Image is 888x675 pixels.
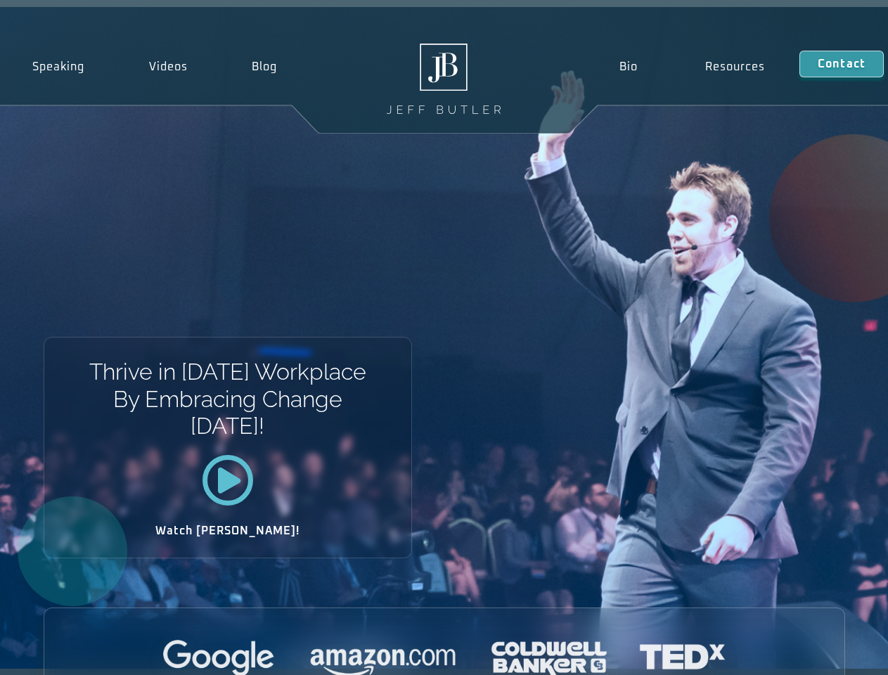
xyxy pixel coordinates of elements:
[219,51,309,83] a: Blog
[88,359,367,439] h1: Thrive in [DATE] Workplace By Embracing Change [DATE]!
[585,51,671,83] a: Bio
[818,58,866,70] span: Contact
[585,51,799,83] nav: Menu
[94,525,362,536] h2: Watch [PERSON_NAME]!
[117,51,220,83] a: Videos
[671,51,799,83] a: Resources
[799,51,884,77] a: Contact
